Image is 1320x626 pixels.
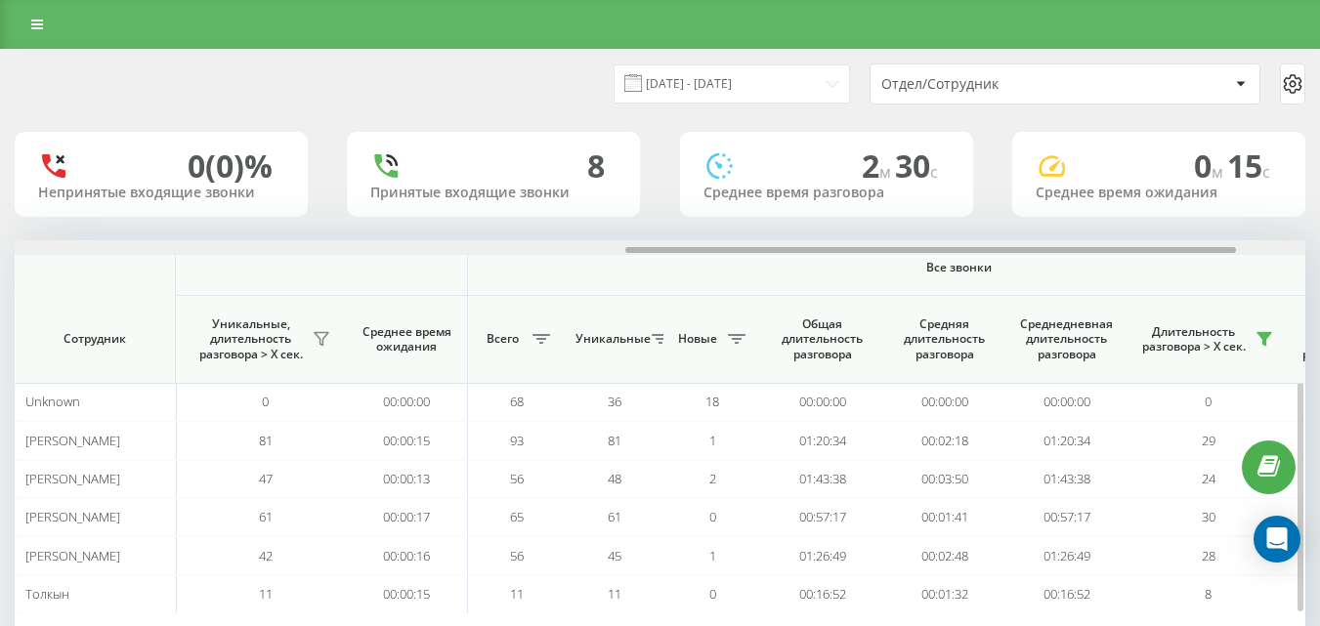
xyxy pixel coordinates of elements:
td: 00:00:15 [346,421,468,459]
span: 68 [510,393,524,410]
span: 36 [608,393,621,410]
span: Среднее время ожидания [361,324,452,355]
td: 00:01:32 [883,575,1005,613]
td: 00:00:00 [883,383,1005,421]
span: 61 [608,508,621,525]
span: 11 [259,585,273,603]
td: 00:00:00 [1005,383,1128,421]
td: 01:20:34 [1005,421,1128,459]
td: 00:01:41 [883,498,1005,536]
span: Unknown [25,393,80,410]
span: [PERSON_NAME] [25,547,120,564]
div: Среднее время разговора [703,185,950,201]
td: 01:26:49 [761,536,883,574]
div: 8 [587,147,605,185]
span: 0 [709,508,716,525]
td: 01:43:38 [761,460,883,498]
span: 24 [1202,470,1215,487]
td: 00:57:17 [1005,498,1128,536]
span: 2 [862,145,895,187]
span: 11 [510,585,524,603]
span: 65 [510,508,524,525]
td: 00:00:17 [346,498,468,536]
span: Толкын [25,585,69,603]
div: Отдел/Сотрудник [881,76,1115,93]
span: 0 [1194,145,1227,187]
td: 00:16:52 [1005,575,1128,613]
span: 47 [259,470,273,487]
span: 45 [608,547,621,564]
span: м [1212,161,1227,183]
span: 56 [510,470,524,487]
span: 42 [259,547,273,564]
td: 01:20:34 [761,421,883,459]
td: 00:02:48 [883,536,1005,574]
span: [PERSON_NAME] [25,470,120,487]
span: 93 [510,432,524,449]
span: 30 [895,145,938,187]
span: Уникальные, длительность разговора > Х сек. [194,316,307,362]
span: Среднедневная длительность разговора [1020,316,1113,362]
div: Open Intercom Messenger [1254,516,1300,563]
span: c [930,161,938,183]
span: [PERSON_NAME] [25,432,120,449]
span: м [879,161,895,183]
span: 0 [262,393,269,410]
div: Непринятые входящие звонки [38,185,284,201]
span: 0 [1205,393,1212,410]
td: 00:02:18 [883,421,1005,459]
td: 00:00:15 [346,575,468,613]
span: 48 [608,470,621,487]
span: 2 [709,470,716,487]
span: 81 [608,432,621,449]
div: 0 (0)% [188,147,273,185]
span: c [1262,161,1270,183]
span: 29 [1202,432,1215,449]
td: 00:00:13 [346,460,468,498]
td: 00:00:00 [761,383,883,421]
span: 1 [709,432,716,449]
td: 00:16:52 [761,575,883,613]
td: 00:03:50 [883,460,1005,498]
span: Средняя длительность разговора [898,316,991,362]
span: 1 [709,547,716,564]
span: 28 [1202,547,1215,564]
span: 0 [709,585,716,603]
span: Всего [478,331,527,347]
span: Сотрудник [31,331,158,347]
td: 00:00:00 [346,383,468,421]
span: 8 [1205,585,1212,603]
div: Среднее время ожидания [1036,185,1282,201]
div: Принятые входящие звонки [370,185,617,201]
span: 18 [705,393,719,410]
span: 11 [608,585,621,603]
span: Новые [673,331,722,347]
td: 00:00:16 [346,536,468,574]
span: [PERSON_NAME] [25,508,120,525]
td: 01:26:49 [1005,536,1128,574]
td: 01:43:38 [1005,460,1128,498]
span: 56 [510,547,524,564]
td: 00:57:17 [761,498,883,536]
span: 61 [259,508,273,525]
span: Длительность разговора > Х сек. [1137,324,1250,355]
span: 81 [259,432,273,449]
span: Уникальные [575,331,646,347]
span: 15 [1227,145,1270,187]
span: 30 [1202,508,1215,525]
span: Общая длительность разговора [776,316,869,362]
